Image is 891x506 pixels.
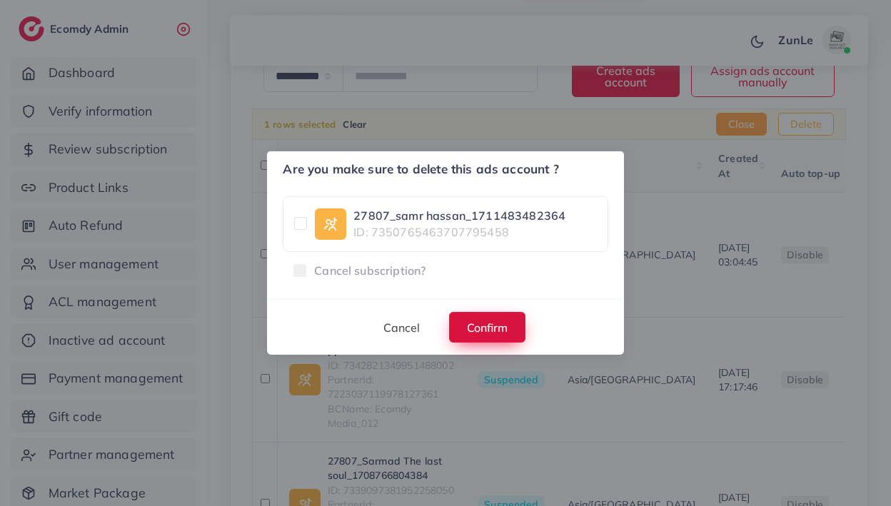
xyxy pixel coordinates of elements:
[353,208,565,224] a: 27807_samr hassan_1711483482364
[449,312,525,343] button: Confirm
[353,224,565,241] span: ID: 7350765463707795458
[366,312,438,343] button: Cancel
[283,161,558,178] h5: Are you make sure to delete this ads account ?
[314,263,426,279] span: Cancel subscription?
[467,320,508,335] span: Confirm
[315,208,346,240] img: ic-ad-info.7fc67b75.svg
